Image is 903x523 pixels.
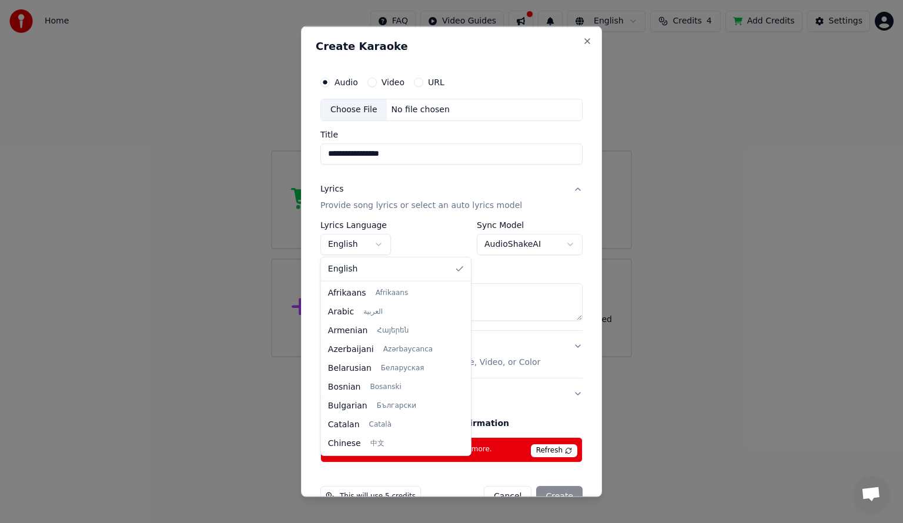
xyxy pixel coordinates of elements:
span: Български [377,401,416,411]
span: Afrikaans [328,287,366,299]
span: Chinese [328,438,361,450]
span: Հայերեն [377,326,409,336]
span: Catalan [328,419,360,431]
span: العربية [363,307,383,317]
span: Arabic [328,306,354,318]
span: Bulgarian [328,400,367,412]
span: Afrikaans [376,289,409,298]
span: English [328,263,358,275]
span: 中文 [370,439,384,448]
span: Bosanski [370,383,401,392]
span: Català [369,420,392,430]
span: Беларуская [381,364,424,373]
span: Bosnian [328,381,361,393]
span: Armenian [328,325,368,337]
span: Azerbaijani [328,344,374,356]
span: Belarusian [328,363,372,374]
span: Azərbaycanca [383,345,433,354]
